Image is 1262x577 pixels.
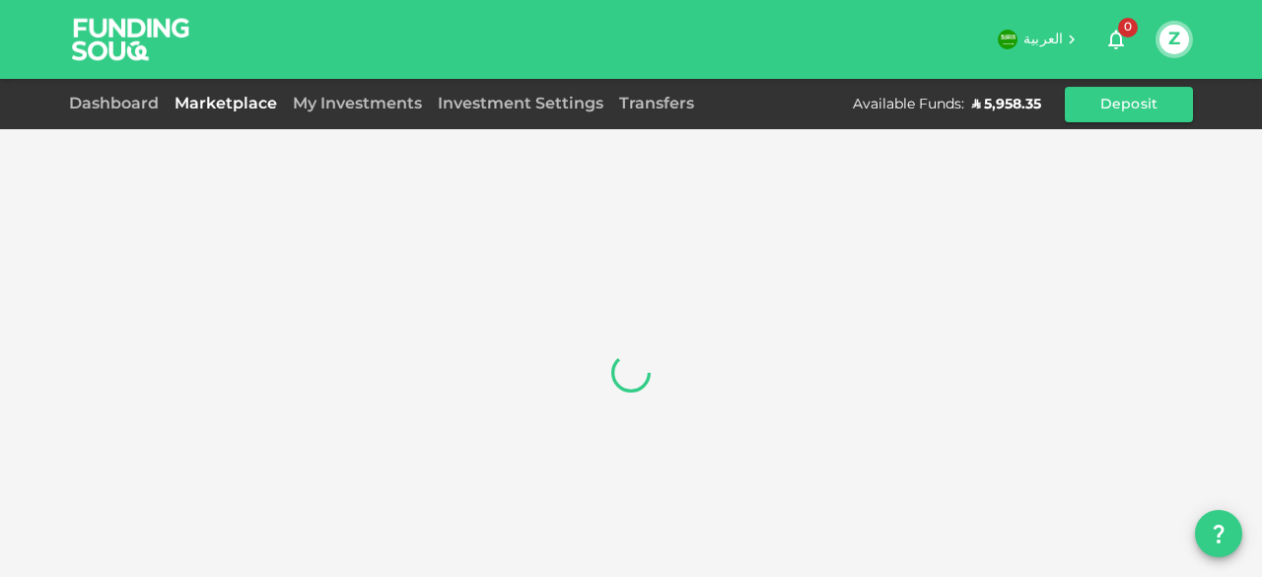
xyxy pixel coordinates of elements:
[430,97,611,111] a: Investment Settings
[167,97,285,111] a: Marketplace
[285,97,430,111] a: My Investments
[972,95,1041,114] div: ʢ 5,958.35
[1096,20,1136,59] button: 0
[69,97,167,111] a: Dashboard
[1023,33,1063,46] span: العربية
[1065,87,1193,122] button: Deposit
[1159,25,1189,54] button: Z
[1195,510,1242,557] button: question
[611,97,702,111] a: Transfers
[853,95,964,114] div: Available Funds :
[1118,18,1138,37] span: 0
[998,30,1017,49] img: flag-sa.b9a346574cdc8950dd34b50780441f57.svg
